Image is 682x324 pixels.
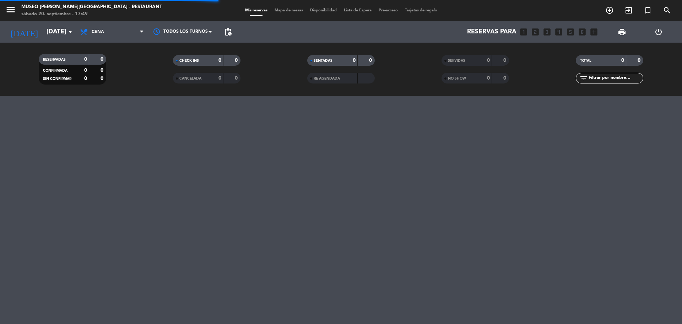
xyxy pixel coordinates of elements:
span: SIN CONFIRMAR [43,77,71,81]
span: Tarjetas de regalo [401,9,441,12]
div: sábado 20. septiembre - 17:49 [21,11,162,18]
span: NO SHOW [448,77,466,80]
strong: 0 [487,58,490,63]
span: SENTADAS [314,59,332,63]
i: exit_to_app [624,6,633,15]
i: looks_one [519,27,528,37]
i: [DATE] [5,24,43,40]
button: menu [5,4,16,17]
strong: 0 [235,76,239,81]
span: Lista de Espera [340,9,375,12]
span: RESERVADAS [43,58,66,61]
strong: 0 [101,68,105,73]
strong: 0 [621,58,624,63]
strong: 0 [503,58,508,63]
span: CANCELADA [179,77,201,80]
strong: 0 [369,58,373,63]
span: pending_actions [224,28,232,36]
strong: 0 [84,68,87,73]
span: Mis reservas [242,9,271,12]
span: CONFIRMADA [43,69,67,72]
strong: 0 [101,57,105,62]
span: TOTAL [580,59,591,63]
i: menu [5,4,16,15]
span: RE AGENDADA [314,77,340,80]
i: filter_list [579,74,588,82]
i: power_settings_new [654,28,663,36]
strong: 0 [218,76,221,81]
span: Disponibilidad [307,9,340,12]
span: CHECK INS [179,59,199,63]
i: add_box [589,27,599,37]
i: looks_4 [554,27,563,37]
span: SERVIDAS [448,59,465,63]
span: print [618,28,626,36]
strong: 0 [235,58,239,63]
strong: 0 [101,76,105,81]
i: add_circle_outline [605,6,614,15]
strong: 0 [84,57,87,62]
strong: 0 [638,58,642,63]
i: looks_5 [566,27,575,37]
input: Filtrar por nombre... [588,74,643,82]
i: looks_two [531,27,540,37]
i: arrow_drop_down [66,28,75,36]
div: LOG OUT [640,21,677,43]
span: Cena [92,29,104,34]
strong: 0 [503,76,508,81]
span: Pre-acceso [375,9,401,12]
strong: 0 [487,76,490,81]
strong: 0 [353,58,356,63]
span: Mapa de mesas [271,9,307,12]
i: looks_6 [578,27,587,37]
strong: 0 [218,58,221,63]
i: turned_in_not [644,6,652,15]
i: search [663,6,671,15]
i: looks_3 [542,27,552,37]
div: Museo [PERSON_NAME][GEOGRAPHIC_DATA] - Restaurant [21,4,162,11]
strong: 0 [84,76,87,81]
span: Reservas para [467,28,516,36]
